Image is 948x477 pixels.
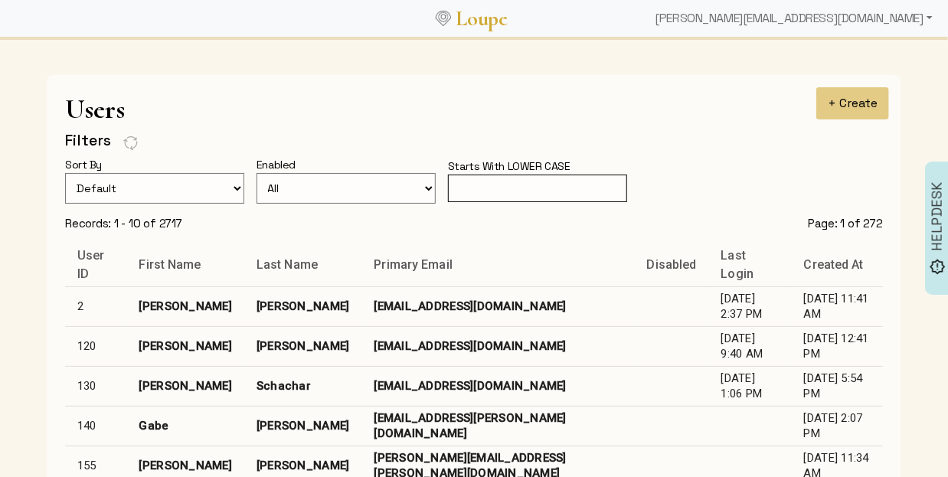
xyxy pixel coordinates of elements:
[65,216,182,231] div: Records: 1 - 10 of 2717
[436,11,451,26] img: Loupe Logo
[65,93,883,125] h1: Users
[792,243,883,286] th: Created At
[709,366,792,406] td: [DATE] 1:06 PM
[361,406,634,446] td: [EMAIL_ADDRESS][PERSON_NAME][DOMAIN_NAME]
[808,216,883,231] div: Page: 1 of 272
[65,326,127,366] td: 120
[792,406,883,446] td: [DATE] 2:07 PM
[649,3,939,34] div: [PERSON_NAME][EMAIL_ADDRESS][DOMAIN_NAME]
[244,366,361,406] td: Schachar
[361,326,634,366] td: [EMAIL_ADDRESS][DOMAIN_NAME]
[816,87,889,119] button: + Create
[65,243,127,286] th: User ID
[361,243,634,286] th: Primary Email
[244,243,361,286] th: Last Name
[930,258,946,274] img: brightness_alert_FILL0_wght500_GRAD0_ops.svg
[451,5,512,33] a: Loupe
[244,286,361,326] td: [PERSON_NAME]
[65,406,127,446] td: 140
[244,406,361,446] td: [PERSON_NAME]
[127,406,244,446] td: Gabe
[127,243,244,286] th: First Name
[361,286,634,326] td: [EMAIL_ADDRESS][DOMAIN_NAME]
[244,326,361,366] td: [PERSON_NAME]
[709,326,792,366] td: [DATE] 9:40 AM
[127,366,244,406] td: [PERSON_NAME]
[709,286,792,326] td: [DATE] 2:37 PM
[709,243,792,286] th: Last Login
[65,156,114,173] div: Sort By
[635,243,709,286] th: Disabled
[792,286,883,326] td: [DATE] 11:41 AM
[65,131,111,150] h4: Filters
[127,286,244,326] td: [PERSON_NAME]
[792,326,883,366] td: [DATE] 12:41 PM
[65,286,127,326] td: 2
[792,366,883,406] td: [DATE] 5:54 PM
[127,326,244,366] td: [PERSON_NAME]
[257,156,308,173] div: Enabled
[123,135,139,152] img: FFFF
[448,158,583,175] div: Starts With LOWER CASE
[65,366,127,406] td: 130
[361,366,634,406] td: [EMAIL_ADDRESS][DOMAIN_NAME]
